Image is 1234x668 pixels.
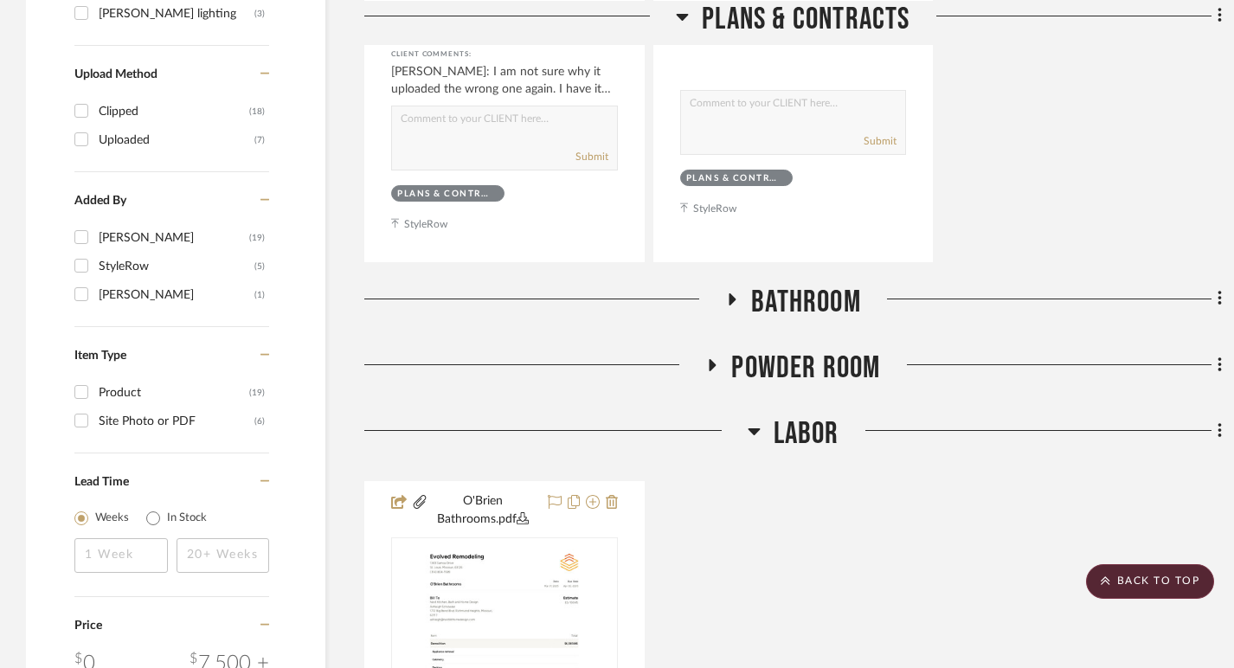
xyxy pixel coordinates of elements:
div: Product [99,379,249,407]
button: Submit [575,149,608,164]
div: Site Photo or PDF [99,408,254,435]
input: 20+ Weeks [177,538,270,573]
label: Weeks [95,510,129,527]
button: O'Brien Bathrooms.pdf [428,492,537,529]
div: Plans & Contracts [397,188,494,201]
div: [PERSON_NAME] [99,224,249,252]
span: Bathroom [751,284,861,321]
scroll-to-top-button: BACK TO TOP [1086,564,1214,599]
span: Price [74,620,102,632]
span: Upload Method [74,68,157,80]
div: (19) [249,224,265,252]
div: [PERSON_NAME]: I am not sure why it uploaded the wrong one again. I have it straightened out now!! [391,63,618,98]
button: Submit [864,133,897,149]
div: Uploaded [99,126,254,154]
span: Lead Time [74,476,129,488]
div: [PERSON_NAME] [99,281,254,309]
div: Plans & Contracts [686,172,783,185]
span: Item Type [74,350,126,362]
div: (18) [249,98,265,125]
input: 1 Week [74,538,168,573]
label: In Stock [167,510,207,527]
span: Labor [774,415,839,453]
div: (1) [254,281,265,309]
div: (19) [249,379,265,407]
div: (5) [254,253,265,280]
span: Powder Room [731,350,880,387]
div: Clipped [99,98,249,125]
div: (6) [254,408,265,435]
div: StyleRow [99,253,254,280]
span: Added By [74,195,126,207]
div: (7) [254,126,265,154]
